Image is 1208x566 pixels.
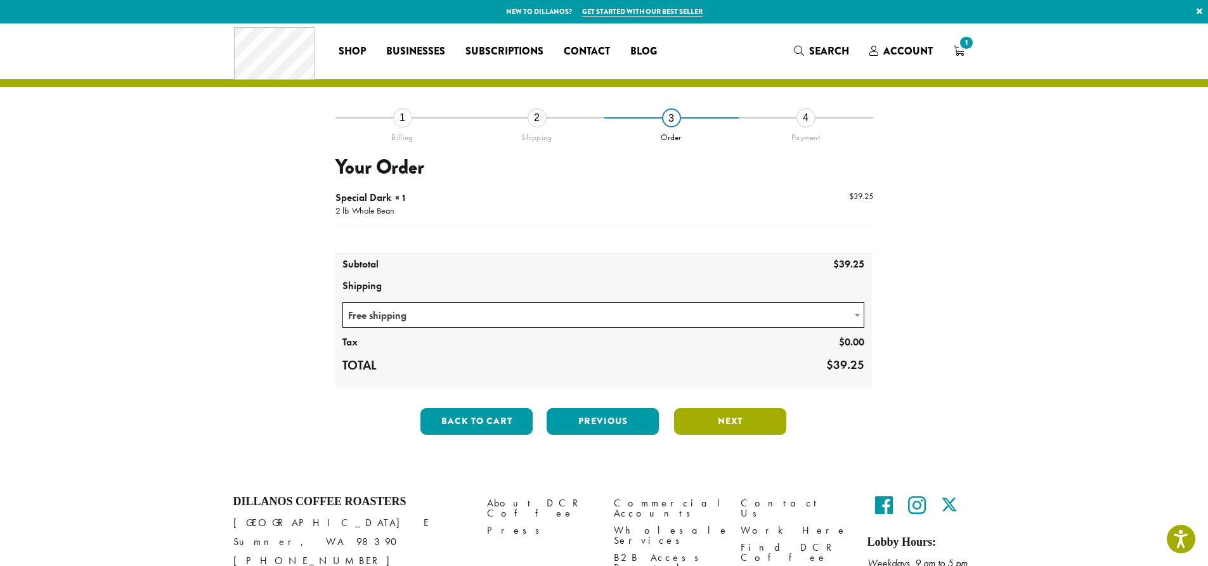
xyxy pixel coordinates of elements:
div: 4 [796,108,815,127]
div: 1 [393,108,412,127]
a: Contact Us [741,495,848,522]
div: Billing [335,127,470,143]
span: $ [833,257,839,271]
a: Shop [328,41,376,61]
span: Free shipping [342,302,865,328]
button: Back to cart [420,408,533,435]
strong: × 1 [395,192,406,203]
span: Blog [630,44,657,60]
h3: Your Order [335,155,873,179]
h5: Lobby Hours: [867,536,975,550]
span: Subscriptions [465,44,543,60]
div: Order [604,127,739,143]
th: Tax [336,332,443,354]
span: Businesses [386,44,445,60]
div: Payment [739,127,873,143]
div: 3 [662,108,681,127]
a: Get started with our best seller [582,6,703,17]
bdi: 39.25 [849,191,873,202]
button: Previous [547,408,659,435]
a: Press [487,522,595,539]
p: 2 lb [335,205,349,218]
a: Search [784,41,859,61]
th: Total [336,354,443,378]
a: Commercial Accounts [614,495,722,522]
button: Next [674,408,786,435]
a: About DCR Coffee [487,495,595,522]
th: Subtotal [336,254,443,276]
span: $ [849,191,854,202]
span: Shop [339,44,366,60]
span: $ [839,335,845,349]
div: 2 [528,108,547,127]
span: Contact [564,44,610,60]
span: $ [826,357,833,373]
p: Whole Bean [349,205,394,218]
span: Account [883,44,933,58]
h4: Dillanos Coffee Roasters [233,495,468,509]
div: Shipping [470,127,604,143]
bdi: 39.25 [826,357,864,373]
span: 1 [958,34,975,51]
span: Free shipping [343,303,864,328]
a: Wholesale Services [614,522,722,550]
span: Special Dark [335,191,391,204]
span: Search [809,44,849,58]
bdi: 0.00 [839,335,864,349]
th: Shipping [336,276,871,297]
bdi: 39.25 [833,257,864,271]
a: Work Here [741,522,848,539]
